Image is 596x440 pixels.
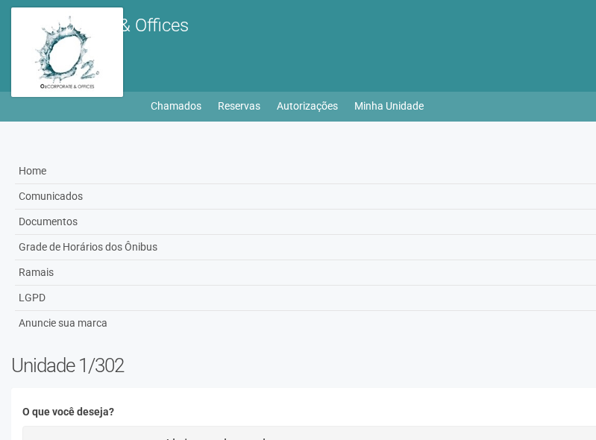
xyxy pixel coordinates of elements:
span: O2 Corporate & Offices [11,15,189,36]
a: Chamados [151,95,201,116]
a: Minha Unidade [354,95,424,116]
a: Reservas [218,95,260,116]
img: logo.jpg [11,7,123,97]
a: Autorizações [277,95,338,116]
